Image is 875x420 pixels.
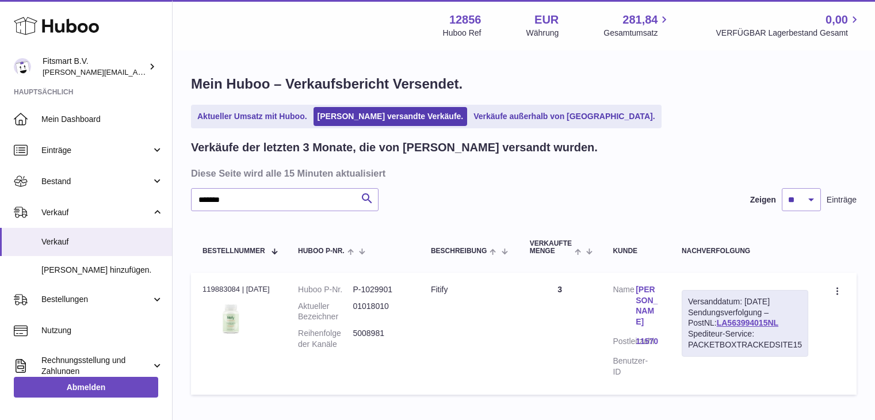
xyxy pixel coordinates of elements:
[518,273,602,395] td: 3
[530,240,572,255] span: Verkaufte Menge
[298,328,353,350] dt: Reihenfolge der Kanäle
[43,56,146,78] div: Fitsmart B.V.
[43,67,231,77] span: [PERSON_NAME][EMAIL_ADDRESS][DOMAIN_NAME]
[298,301,353,323] dt: Aktueller Bezeichner
[41,176,151,187] span: Bestand
[41,265,163,276] span: [PERSON_NAME] hinzufügen.
[202,247,265,255] span: Bestellnummer
[636,284,659,328] a: [PERSON_NAME]
[41,207,151,218] span: Verkauf
[314,107,468,126] a: [PERSON_NAME] versandte Verkäufe.
[613,356,636,377] dt: Benutzer-ID
[14,377,158,398] a: Abmelden
[191,140,598,155] h2: Verkäufe der letzten 3 Monate, die von [PERSON_NAME] versandt wurden.
[202,298,260,339] img: 128561739542540.png
[613,284,636,331] dt: Name
[622,12,658,28] span: 281,84
[298,284,353,295] dt: Huboo P-Nr.
[202,284,275,295] div: 119883084 | [DATE]
[603,12,671,39] a: 281,84 Gesamtumsatz
[298,247,345,255] span: Huboo P-Nr.
[193,107,311,126] a: Aktueller Umsatz mit Huboo.
[41,294,151,305] span: Bestellungen
[526,28,559,39] div: Währung
[14,58,31,75] img: jonathan@leaderoo.com
[191,167,854,180] h3: Diese Seite wird alle 15 Minuten aktualisiert
[716,28,861,39] span: VERFÜGBAR Lagerbestand Gesamt
[41,355,151,377] span: Rechnungsstellung und Zahlungen
[613,247,658,255] div: Kunde
[688,296,802,307] div: Versanddatum: [DATE]
[750,194,776,205] label: Zeigen
[826,12,848,28] span: 0,00
[431,247,487,255] span: Beschreibung
[613,336,636,350] dt: Postleitzahl
[636,336,659,347] a: 11570
[41,325,163,336] span: Nutzung
[431,284,507,295] div: Fitify
[682,290,808,357] div: Sendungsverfolgung – PostNL:
[353,328,407,350] dd: 5008981
[469,107,659,126] a: Verkäufe außerhalb von [GEOGRAPHIC_DATA].
[716,12,861,39] a: 0,00 VERFÜGBAR Lagerbestand Gesamt
[449,12,482,28] strong: 12856
[443,28,482,39] div: Huboo Ref
[353,284,407,295] dd: P-1029901
[41,145,151,156] span: Einträge
[353,301,407,323] dd: 01018010
[41,114,163,125] span: Mein Dashboard
[191,75,857,93] h1: Mein Huboo – Verkaufsbericht Versendet.
[682,247,808,255] div: Nachverfolgung
[534,12,559,28] strong: EUR
[688,329,802,350] div: Spediteur-Service: PACKETBOXTRACKEDSITE15
[603,28,671,39] span: Gesamtumsatz
[717,318,778,327] a: LA563994015NL
[41,236,163,247] span: Verkauf
[827,194,857,205] span: Einträge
